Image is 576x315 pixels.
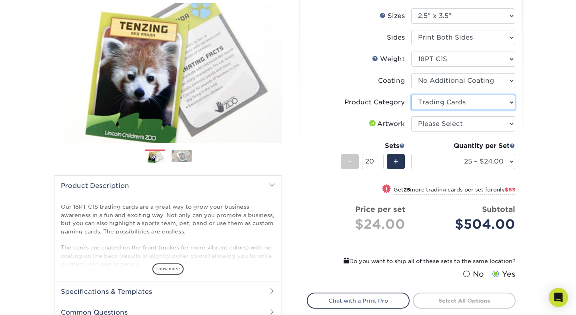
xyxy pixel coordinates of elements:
[413,293,516,309] a: Select All Options
[145,150,165,164] img: Trading Cards 01
[411,141,515,151] div: Quantity per Set
[307,293,410,309] a: Chat with a Print Pro
[417,215,515,234] div: $504.00
[54,281,282,302] h2: Specifications & Templates
[490,269,516,280] label: Yes
[387,33,405,42] div: Sides
[54,175,282,196] h2: Product Description
[348,156,352,167] span: -
[505,187,515,193] span: $63
[341,141,405,151] div: Sets
[307,257,516,265] div: Do you want to ship all of these sets to the same location?
[378,76,405,86] div: Coating
[404,187,410,193] strong: 25
[313,215,405,234] div: $24.00
[172,150,192,162] img: Trading Cards 02
[549,288,568,307] div: Open Intercom Messenger
[152,263,184,274] span: show more
[355,205,405,213] strong: Price per set
[393,156,398,167] span: +
[372,54,405,64] div: Weight
[461,269,484,280] label: No
[61,203,275,268] p: Our 18PT C1S trading cards are a great way to grow your business awareness in a fun and exciting ...
[386,185,388,193] span: !
[493,187,515,193] span: only
[482,205,515,213] strong: Subtotal
[394,187,515,195] small: Get more trading cards per set for
[380,11,405,21] div: Sizes
[368,119,405,129] div: Artwork
[344,98,405,107] div: Product Category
